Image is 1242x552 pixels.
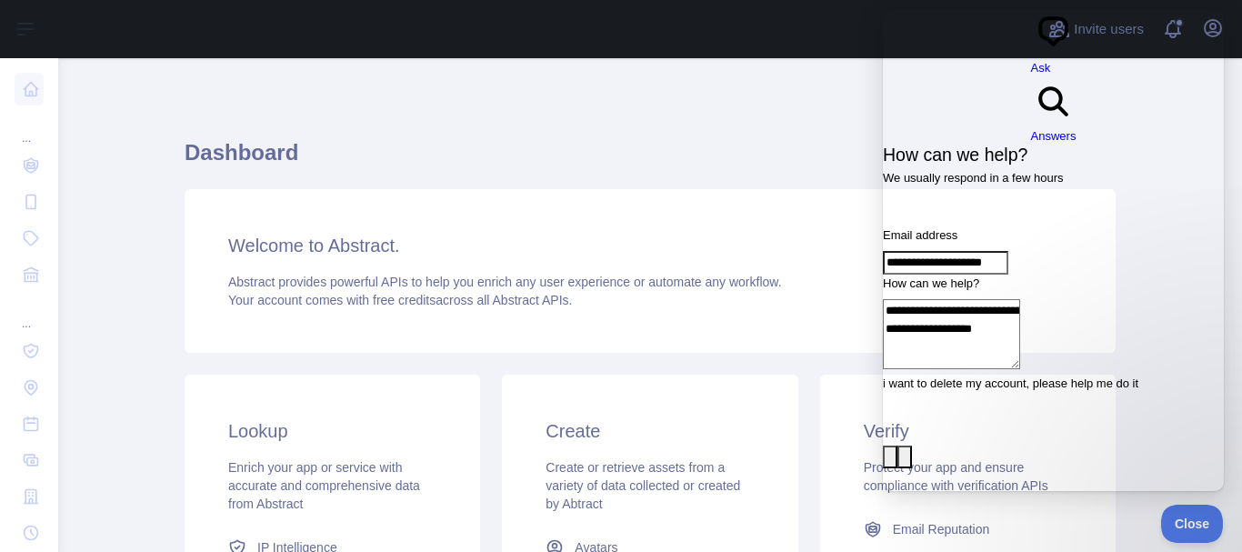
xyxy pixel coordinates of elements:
span: Abstract provides powerful APIs to help you enrich any user experience or automate any workflow. [228,275,782,289]
h3: Verify [864,418,1072,444]
span: Enrich your app or service with accurate and comprehensive data from Abstract [228,460,420,511]
span: free credits [373,293,436,307]
h1: Dashboard [185,138,1116,182]
a: Email Reputation [856,513,1079,546]
span: Create or retrieve assets from a variety of data collected or created by Abtract [546,460,740,511]
span: Protect your app and ensure compliance with verification APIs [864,460,1048,493]
span: Email Reputation [893,520,990,538]
div: ... [15,109,44,146]
h3: Welcome to Abstract. [228,233,1072,258]
iframe: Help Scout Beacon - Live Chat, Contact Form, and Knowledge Base [883,9,1224,491]
h3: Lookup [228,418,436,444]
span: Your account comes with across all Abstract APIs. [228,293,572,307]
div: ... [15,295,44,331]
iframe: Help Scout Beacon - Close [1161,505,1224,543]
h3: Create [546,418,754,444]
